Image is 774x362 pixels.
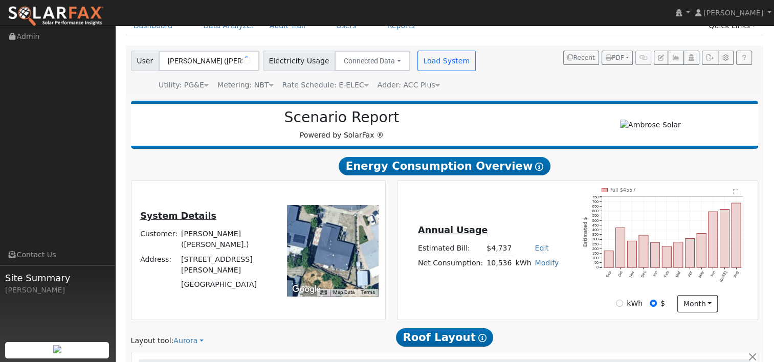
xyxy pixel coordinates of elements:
[662,246,671,267] rect: onclick=""
[733,189,739,195] text: 
[627,241,636,267] rect: onclick=""
[535,259,559,267] a: Modify
[159,80,209,90] div: Utility: PG&E
[683,51,699,65] button: Login As
[5,285,109,296] div: [PERSON_NAME]
[616,300,623,307] input: kWh
[606,54,624,61] span: PDF
[710,270,716,278] text: Jun
[514,256,533,270] td: kWh
[8,6,104,27] img: SolarFax
[652,270,658,278] text: Jan
[605,270,612,279] text: Sep
[592,214,598,218] text: 550
[718,51,734,65] button: Settings
[180,227,274,252] td: [PERSON_NAME] ([PERSON_NAME].)
[141,109,542,126] h2: Scenario Report
[535,163,543,171] i: Show Help
[697,234,706,268] rect: onclick=""
[263,51,335,71] span: Electricity Usage
[720,210,729,268] rect: onclick=""
[697,270,704,279] text: May
[180,252,274,277] td: [STREET_ADDRESS][PERSON_NAME]
[592,251,598,256] text: 150
[733,270,740,279] text: Aug
[609,187,636,193] text: Pull $4557
[650,300,657,307] input: $
[159,51,259,71] input: Select a User
[136,109,548,141] div: Powered by SolarFax ®
[592,232,598,237] text: 350
[604,251,613,267] rect: onclick=""
[663,270,670,278] text: Feb
[592,204,598,209] text: 650
[675,270,682,278] text: Mar
[339,157,550,175] span: Energy Consumption Overview
[639,235,648,267] rect: onclick=""
[685,239,694,268] rect: onclick=""
[53,345,61,353] img: retrieve
[131,336,174,345] span: Layout tool:
[596,265,598,270] text: 0
[418,225,488,235] u: Annual Usage
[592,195,598,199] text: 750
[650,242,659,267] rect: onclick=""
[617,270,624,278] text: Oct
[627,298,643,309] label: kWh
[594,261,598,265] text: 50
[668,51,683,65] button: Multi-Series Graph
[592,223,598,228] text: 450
[719,270,728,283] text: [DATE]
[217,80,274,90] div: Metering: NBT
[5,271,109,285] span: Site Summary
[396,328,494,347] span: Roof Layout
[677,295,718,312] button: month
[416,256,484,270] td: Net Consumption:
[592,242,598,246] text: 250
[131,51,159,71] span: User
[654,51,668,65] button: Edit User
[361,289,375,295] a: Terms (opens in new tab)
[592,199,598,204] text: 700
[416,241,484,256] td: Estimated Bill:
[320,289,327,296] button: Keyboard shortcuts
[709,212,718,267] rect: onclick=""
[333,289,355,296] button: Map Data
[639,270,647,279] text: Dec
[592,228,598,232] text: 400
[660,298,665,309] label: $
[674,242,683,268] rect: onclick=""
[173,335,204,346] a: Aurora
[139,227,180,252] td: Customer:
[592,218,598,223] text: 500
[290,283,323,296] a: Open this area in Google Maps (opens a new window)
[602,51,633,65] button: PDF
[583,217,588,247] text: Estimated $
[615,228,625,267] rect: onclick=""
[478,334,486,342] i: Show Help
[139,252,180,277] td: Address:
[702,51,718,65] button: Export Interval Data
[592,246,598,251] text: 200
[563,51,599,65] button: Recent
[687,270,693,278] text: Apr
[140,211,216,221] u: System Details
[282,81,369,89] span: Alias: E1
[736,51,752,65] a: Help Link
[592,209,598,213] text: 600
[535,244,548,252] a: Edit
[485,256,514,270] td: 10,536
[592,256,598,260] text: 100
[703,9,763,17] span: [PERSON_NAME]
[180,277,274,291] td: [GEOGRAPHIC_DATA]
[417,51,476,71] button: Load System
[628,270,635,279] text: Nov
[592,237,598,242] text: 300
[485,241,514,256] td: $4,737
[378,80,440,90] div: Adder: ACC Plus
[620,120,681,130] img: Ambrose Solar
[335,51,410,71] button: Connected Data
[732,203,741,267] rect: onclick=""
[290,283,323,296] img: Google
